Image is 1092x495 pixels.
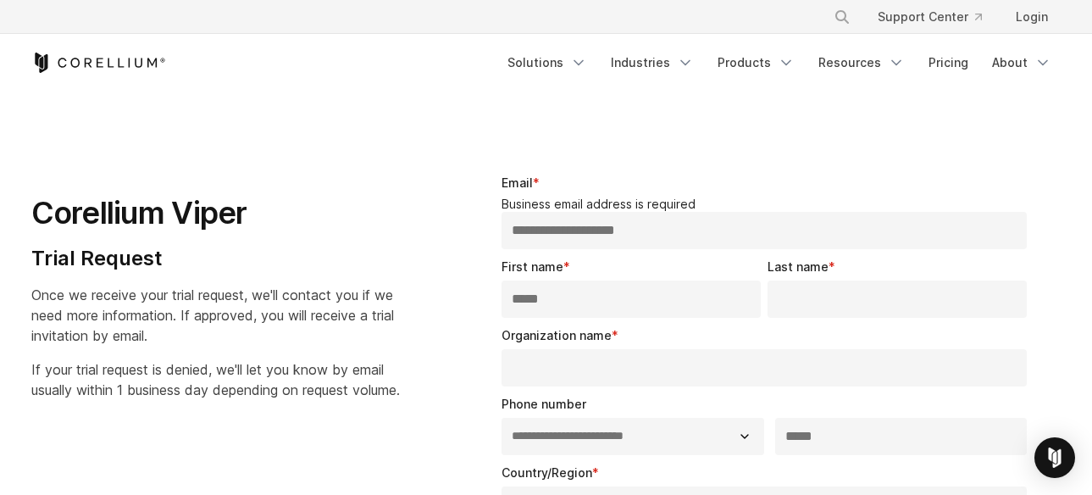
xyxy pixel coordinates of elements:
[31,194,400,232] h1: Corellium Viper
[768,259,829,274] span: Last name
[31,246,400,271] h4: Trial Request
[31,361,400,398] span: If your trial request is denied, we'll let you know by email usually within 1 business day depend...
[31,53,166,73] a: Corellium Home
[502,197,1034,212] legend: Business email address is required
[918,47,978,78] a: Pricing
[813,2,1062,32] div: Navigation Menu
[601,47,704,78] a: Industries
[1034,437,1075,478] div: Open Intercom Messenger
[502,328,612,342] span: Organization name
[31,286,394,344] span: Once we receive your trial request, we'll contact you if we need more information. If approved, y...
[1002,2,1062,32] a: Login
[707,47,805,78] a: Products
[502,175,533,190] span: Email
[827,2,857,32] button: Search
[864,2,995,32] a: Support Center
[497,47,1062,78] div: Navigation Menu
[502,397,586,411] span: Phone number
[808,47,915,78] a: Resources
[982,47,1062,78] a: About
[497,47,597,78] a: Solutions
[502,259,563,274] span: First name
[502,465,592,480] span: Country/Region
